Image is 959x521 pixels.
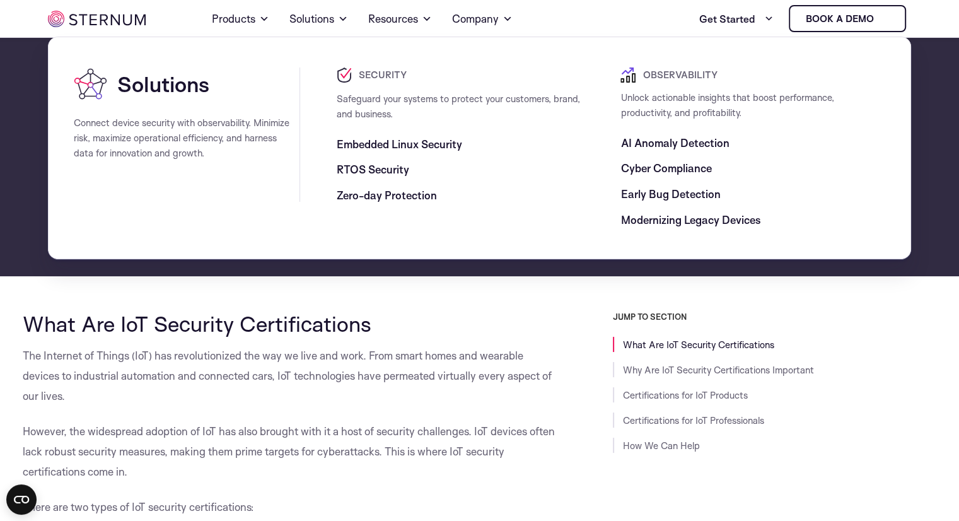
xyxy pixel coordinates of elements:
span: Unlock actionable insights that boost performance, productivity, and profitability. [620,91,834,119]
a: RTOS Security [337,162,409,177]
a: Zero-day Protection [337,188,437,203]
span: Observability [639,67,717,83]
span: Security [356,67,407,83]
a: Resources [368,1,432,37]
a: Get Started [699,6,774,32]
a: Certifications for IoT Professionals [623,414,764,426]
a: Cyber Compliance [620,161,711,176]
a: Products [212,1,269,37]
a: Book a demo [789,5,906,32]
a: AI Anomaly Detection [620,136,729,151]
span: Safeguard your systems to protect your customers, brand, and business. [337,93,580,120]
h2: What Are IoT Security Certifications [23,312,556,336]
a: Early Bug Detection [620,187,720,202]
span: Connect device security with observability. Minimize risk, maximize operational efficiency, and h... [74,117,289,159]
a: Solutions [289,1,348,37]
a: Why Are IoT Security Certifications Important [623,364,814,376]
p: The Internet of Things (IoT) has revolutionized the way we live and work. From smart homes and we... [23,346,556,406]
a: Embedded Linux Security [337,137,462,152]
h3: JUMP TO SECTION [613,312,937,322]
a: Modernizing Legacy Devices [620,213,760,228]
a: Company [452,1,513,37]
a: Certifications for IoT Products [623,389,748,401]
button: Open CMP widget [6,484,37,515]
a: What Are IoT Security Certifications [623,339,774,351]
span: Solutions [117,71,209,97]
img: sternum iot [48,11,146,27]
p: However, the widespread adoption of IoT has also brought with it a host of security challenges. I... [23,421,556,482]
img: sternum iot [879,14,889,24]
